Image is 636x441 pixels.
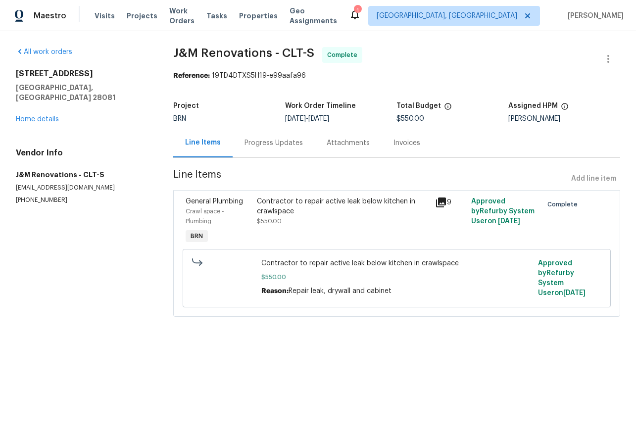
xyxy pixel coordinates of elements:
[547,199,582,209] span: Complete
[508,115,620,122] div: [PERSON_NAME]
[308,115,329,122] span: [DATE]
[444,102,452,115] span: The total cost of line items that have been proposed by Opendoor. This sum includes line items th...
[261,258,532,268] span: Contractor to repair active leak below kitchen in crawlspace
[564,11,624,21] span: [PERSON_NAME]
[16,148,149,158] h4: Vendor Info
[187,231,207,241] span: BRN
[327,50,361,60] span: Complete
[185,138,221,147] div: Line Items
[16,116,59,123] a: Home details
[261,272,532,282] span: $550.00
[285,102,356,109] h5: Work Order Timeline
[16,49,72,55] a: All work orders
[16,184,149,192] p: [EMAIL_ADDRESS][DOMAIN_NAME]
[173,71,620,81] div: 19TD4DTXS5H19-e99aafa96
[34,11,66,21] span: Maestro
[257,218,282,224] span: $550.00
[538,260,586,296] span: Approved by Refurby System User on
[377,11,517,21] span: [GEOGRAPHIC_DATA], [GEOGRAPHIC_DATA]
[206,12,227,19] span: Tasks
[561,102,569,115] span: The hpm assigned to this work order.
[289,288,391,294] span: Repair leak, drywall and cabinet
[396,102,441,109] h5: Total Budget
[186,208,224,224] span: Crawl space - Plumbing
[435,196,465,208] div: 9
[261,288,289,294] span: Reason:
[239,11,278,21] span: Properties
[257,196,430,216] div: Contractor to repair active leak below kitchen in crawlspace
[127,11,157,21] span: Projects
[173,102,199,109] h5: Project
[285,115,329,122] span: -
[16,69,149,79] h2: [STREET_ADDRESS]
[508,102,558,109] h5: Assigned HPM
[173,170,567,188] span: Line Items
[173,47,314,59] span: J&M Renovations - CLT-S
[16,170,149,180] h5: J&M Renovations - CLT-S
[354,6,361,16] div: 1
[173,72,210,79] b: Reference:
[393,138,420,148] div: Invoices
[173,115,186,122] span: BRN
[396,115,424,122] span: $550.00
[498,218,520,225] span: [DATE]
[245,138,303,148] div: Progress Updates
[327,138,370,148] div: Attachments
[285,115,306,122] span: [DATE]
[16,196,149,204] p: [PHONE_NUMBER]
[563,290,586,296] span: [DATE]
[169,6,195,26] span: Work Orders
[290,6,337,26] span: Geo Assignments
[16,83,149,102] h5: [GEOGRAPHIC_DATA], [GEOGRAPHIC_DATA] 28081
[186,198,243,205] span: General Plumbing
[471,198,535,225] span: Approved by Refurby System User on
[95,11,115,21] span: Visits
